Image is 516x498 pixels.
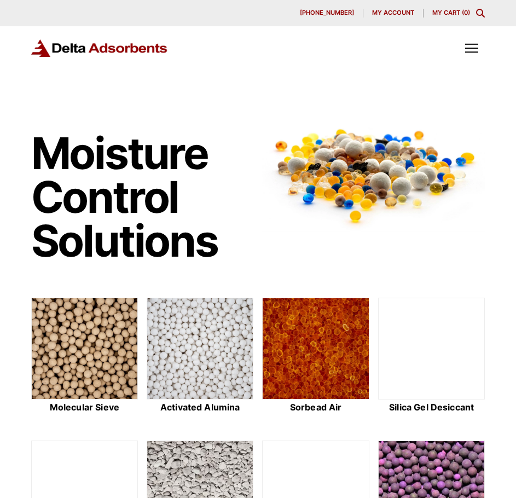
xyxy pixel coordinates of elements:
h2: Molecular Sieve [31,402,138,413]
img: Image [262,119,485,231]
h2: Activated Alumina [147,402,253,413]
h1: Moisture Control Solutions [31,131,252,263]
h2: Sorbead Air [262,402,369,413]
a: Activated Alumina [147,298,253,414]
span: My account [372,10,414,16]
h2: Silica Gel Desiccant [378,402,485,413]
span: 0 [464,9,468,16]
div: Toggle Modal Content [476,9,485,18]
a: Silica Gel Desiccant [378,298,485,414]
span: [PHONE_NUMBER] [300,10,354,16]
a: My account [363,9,424,18]
a: [PHONE_NUMBER] [291,9,363,18]
a: My Cart (0) [432,9,470,16]
a: Sorbead Air [262,298,369,414]
img: Delta Adsorbents [31,39,168,57]
a: Molecular Sieve [31,298,138,414]
div: Toggle Off Canvas Content [459,35,485,61]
